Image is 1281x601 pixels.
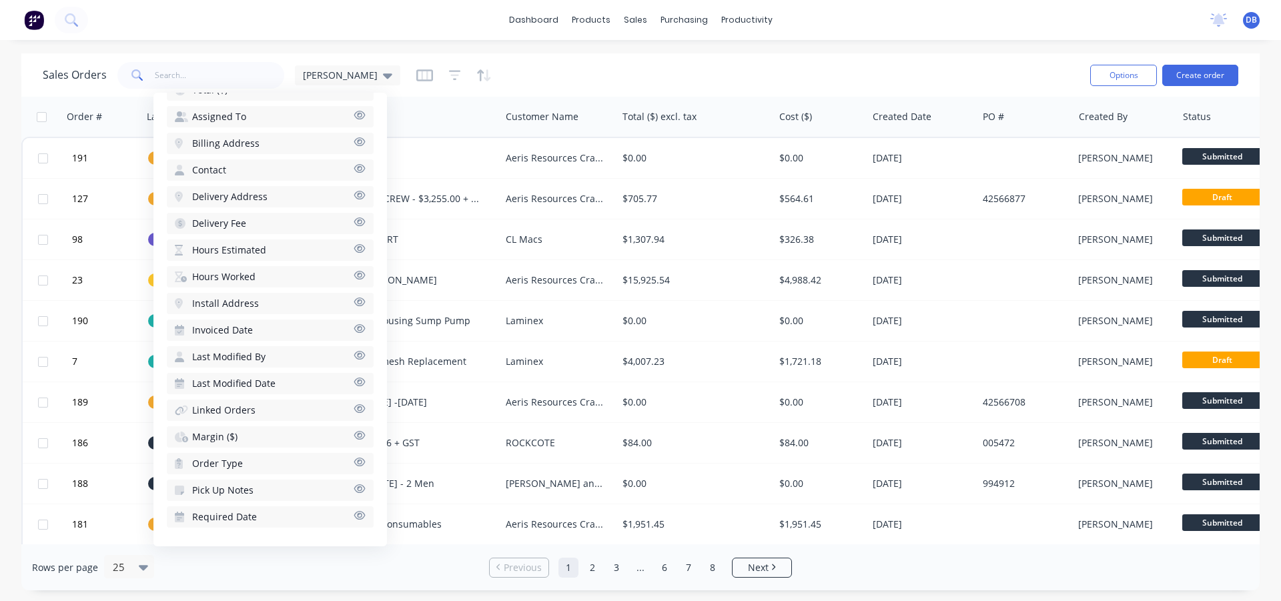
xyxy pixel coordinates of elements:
button: CMS250025 [148,233,204,246]
img: Factory [24,10,44,30]
span: Submitted [1182,392,1262,409]
div: 42566708 [983,396,1063,409]
span: 181 [72,518,88,531]
span: Submitted [1182,311,1262,328]
span: DB [1246,14,1257,26]
span: 186 [72,436,88,450]
div: [PERSON_NAME] [1078,477,1167,490]
span: 127 [72,192,88,205]
a: Page 3 [606,558,626,578]
button: Linked Orders [167,400,374,421]
span: Install Address [192,297,259,310]
button: NM250058 [148,273,200,287]
div: [DATE] [873,192,972,205]
button: Options [1090,65,1157,86]
div: [DATE] [873,396,972,409]
div: Customer Name [506,110,578,123]
a: Next page [733,561,791,574]
div: Laminex [506,355,606,368]
div: 005472 [983,436,1063,450]
div: $326.38 [779,233,857,246]
div: Created By [1079,110,1128,123]
div: [DATE] [873,233,972,246]
span: 189 [72,396,88,409]
div: Cost ($) [779,110,812,123]
a: Page 1 is your current page [558,558,578,578]
span: [PERSON_NAME] [303,68,378,82]
div: [PERSON_NAME] [1078,355,1167,368]
span: Order Type [192,457,243,470]
span: Invoiced Date [192,324,253,337]
span: Submitted [1182,270,1262,287]
button: NM250071 [148,396,200,409]
div: Labels [147,110,175,123]
div: Aeris Resources Cracow Operations [506,192,606,205]
span: 7 [72,355,77,368]
div: [DATE] [873,273,972,287]
div: [PERSON_NAME] [1078,396,1167,409]
button: Hours Estimated [167,239,374,261]
span: Hours Estimated [192,243,266,257]
div: $1,721.18 [779,355,857,368]
button: 189 [68,382,148,422]
div: $84.00 [622,436,761,450]
span: Hours Worked [192,270,256,283]
div: $4,007.23 [622,355,761,368]
div: $1,951.45 [622,518,761,531]
a: Page 8 [703,558,723,578]
span: Required Date [192,510,257,524]
div: purchasing [654,10,715,30]
a: Previous page [490,561,548,574]
a: Page 2 [582,558,602,578]
button: Create order [1162,65,1238,86]
div: [PERSON_NAME] [1078,314,1167,328]
div: $705.77 [622,192,761,205]
div: [PERSON_NAME] [1078,192,1167,205]
span: Linked Orders [192,404,256,417]
span: Rows per page [32,561,98,574]
span: Billing Address [192,137,260,150]
button: 98 [68,219,148,259]
span: Assigned To [192,110,246,123]
span: Previous [504,561,542,574]
div: 994912 [983,477,1063,490]
div: Created Date [873,110,931,123]
button: Install Address [167,293,374,314]
div: $1,951.45 [779,518,857,531]
span: 23 [72,273,83,287]
span: Delivery Address [192,190,268,203]
div: $84.00 [779,436,857,450]
input: Search... [155,62,285,89]
div: [DATE] [873,518,972,531]
div: [PERSON_NAME] [1078,273,1167,287]
h1: Sales Orders [43,69,107,81]
span: 191 [72,151,88,165]
button: 181 [68,504,148,544]
a: Page 7 [679,558,699,578]
div: ROCKCOTE [506,436,606,450]
button: 188 [68,464,148,504]
div: Aeris Resources Cracow Operations [506,518,606,531]
span: Draft [1182,189,1262,205]
span: Pick Up Notes [192,484,254,497]
div: productivity [715,10,779,30]
div: Order # [67,110,102,123]
span: 98 [72,233,83,246]
div: $0.00 [779,151,857,165]
button: 186 [68,423,148,463]
button: Required Date [167,506,374,528]
span: Contact [192,163,226,177]
button: 23 [68,260,148,300]
div: $0.00 [622,396,761,409]
span: Draft [1182,352,1262,368]
div: Aeris Resources Cracow Operations [506,151,606,165]
span: Submitted [1182,229,1262,246]
div: [DATE] [873,355,972,368]
button: Last Modified Date [167,373,374,394]
div: [DATE] [873,477,972,490]
div: Total ($) excl. tax [622,110,697,123]
button: 190 [68,301,148,341]
span: Submitted [1182,474,1262,490]
div: Laminex [506,314,606,328]
button: 191 [68,138,148,178]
